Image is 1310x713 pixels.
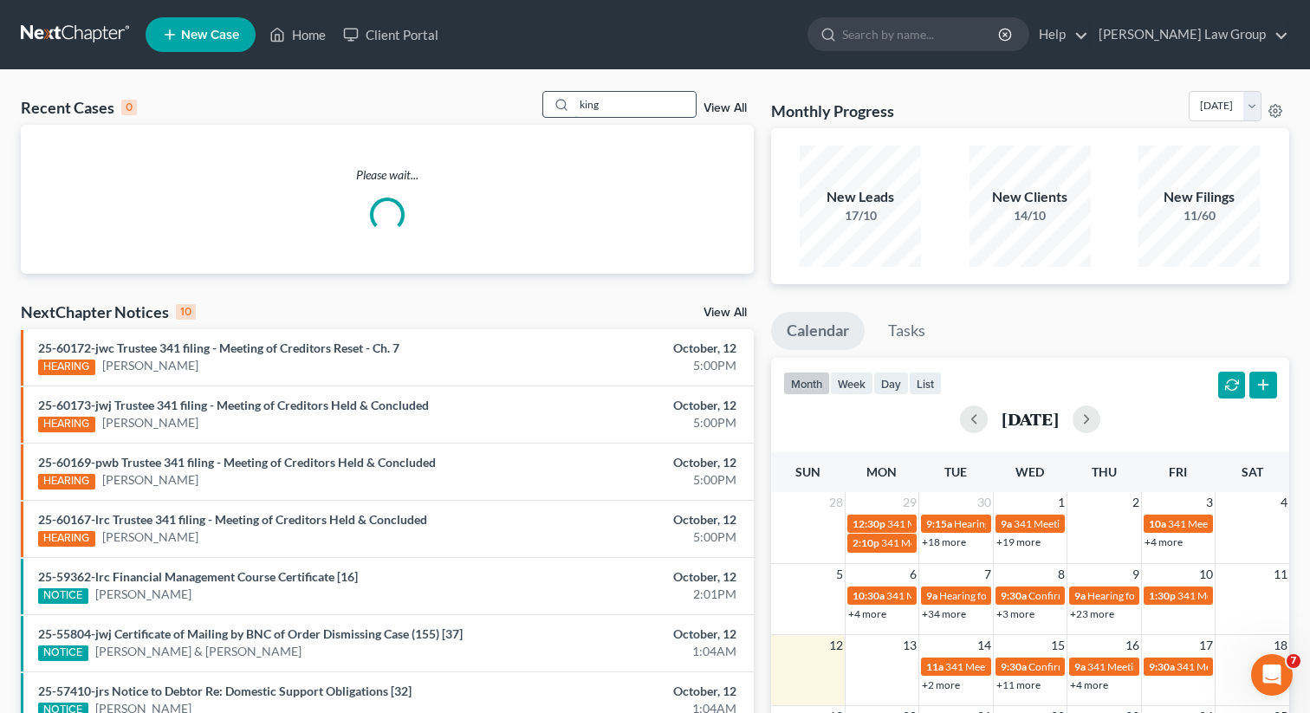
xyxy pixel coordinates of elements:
a: Home [261,19,334,50]
div: October, 12 [515,625,736,643]
span: Hearing for [PERSON_NAME] [954,517,1089,530]
span: 9 [1131,564,1141,585]
span: 28 [827,492,845,513]
div: October, 12 [515,340,736,357]
span: 2 [1131,492,1141,513]
a: View All [704,102,747,114]
a: +23 more [1070,607,1114,620]
a: [PERSON_NAME] [102,357,198,374]
a: +4 more [1070,678,1108,691]
div: New Clients [970,187,1091,207]
span: 14 [976,635,993,656]
span: 7 [982,564,993,585]
a: 25-60172-jwc Trustee 341 filing - Meeting of Creditors Reset - Ch. 7 [38,340,399,355]
a: Tasks [872,312,941,350]
a: 25-60167-lrc Trustee 341 filing - Meeting of Creditors Held & Concluded [38,512,427,527]
span: 12 [827,635,845,656]
span: 9a [1001,517,1012,530]
div: 0 [121,100,137,115]
span: 9:30a [1001,660,1027,673]
span: 13 [901,635,918,656]
a: 25-55804-jwj Certificate of Mailing by BNC of Order Dismissing Case (155) [37] [38,626,463,641]
a: [PERSON_NAME] [102,414,198,431]
button: day [873,372,909,395]
span: 3 [1204,492,1215,513]
a: Help [1030,19,1088,50]
button: week [830,372,873,395]
a: +3 more [996,607,1034,620]
div: 1:04AM [515,643,736,660]
span: 341 Meeting for [PERSON_NAME][US_STATE] [887,517,1096,530]
span: 341 Meeting for [PERSON_NAME] [886,589,1042,602]
div: October, 12 [515,454,736,471]
span: 2:10p [853,536,879,549]
a: [PERSON_NAME] [102,528,198,546]
a: [PERSON_NAME] [95,586,191,603]
span: 9:30a [1149,660,1175,673]
input: Search by name... [842,18,1001,50]
span: 18 [1272,635,1289,656]
span: 341 Meeting for [PERSON_NAME] [1087,660,1243,673]
a: +2 more [922,678,960,691]
span: 1 [1056,492,1067,513]
span: 4 [1279,492,1289,513]
span: 10 [1197,564,1215,585]
span: Fri [1169,464,1187,479]
span: 12:30p [853,517,885,530]
a: +34 more [922,607,966,620]
div: NOTICE [38,645,88,661]
div: HEARING [38,360,95,375]
a: 25-60173-jwj Trustee 341 filing - Meeting of Creditors Held & Concluded [38,398,429,412]
span: 341 Meeting for [PERSON_NAME] [945,660,1101,673]
a: 25-59362-lrc Financial Management Course Certificate [16] [38,569,358,584]
span: 9a [1074,589,1086,602]
span: 8 [1056,564,1067,585]
button: list [909,372,942,395]
div: 10 [176,304,196,320]
span: 6 [908,564,918,585]
div: Recent Cases [21,97,137,118]
span: Sun [795,464,820,479]
span: 9:15a [926,517,952,530]
div: HEARING [38,474,95,489]
a: [PERSON_NAME] & [PERSON_NAME] [95,643,302,660]
div: 17/10 [800,207,921,224]
span: 341 Meeting for [PERSON_NAME] [881,536,1037,549]
a: +4 more [848,607,886,620]
a: +11 more [996,678,1041,691]
a: 25-57410-jrs Notice to Debtor Re: Domestic Support Obligations [32] [38,684,412,698]
span: Mon [866,464,897,479]
span: 9a [926,589,937,602]
button: month [783,372,830,395]
span: 11a [926,660,944,673]
a: +18 more [922,535,966,548]
span: 11 [1272,564,1289,585]
div: 5:00PM [515,471,736,489]
a: +19 more [996,535,1041,548]
iframe: Intercom live chat [1251,654,1293,696]
a: Calendar [771,312,865,350]
span: 16 [1124,635,1141,656]
span: 17 [1197,635,1215,656]
h3: Monthly Progress [771,100,894,121]
span: Hearing for [PERSON_NAME] [939,589,1074,602]
div: October, 12 [515,397,736,414]
div: 11/60 [1138,207,1260,224]
div: October, 12 [515,683,736,700]
span: Tue [944,464,967,479]
span: Thu [1092,464,1117,479]
span: 9:30a [1001,589,1027,602]
a: [PERSON_NAME] [102,471,198,489]
a: +4 more [1145,535,1183,548]
span: 30 [976,492,993,513]
div: NOTICE [38,588,88,604]
span: 15 [1049,635,1067,656]
span: 9a [1074,660,1086,673]
div: 5:00PM [515,528,736,546]
a: 25-60169-pwb Trustee 341 filing - Meeting of Creditors Held & Concluded [38,455,436,470]
div: New Filings [1138,187,1260,207]
div: 5:00PM [515,357,736,374]
p: Please wait... [21,166,754,184]
div: HEARING [38,531,95,547]
a: [PERSON_NAME] Law Group [1090,19,1288,50]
